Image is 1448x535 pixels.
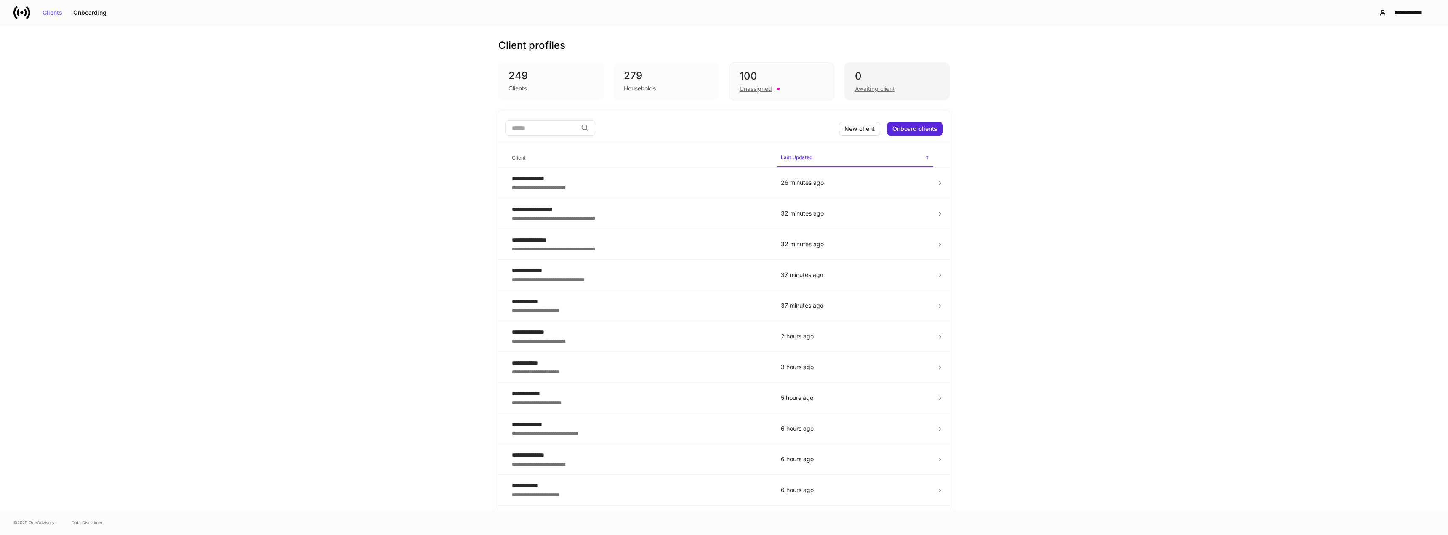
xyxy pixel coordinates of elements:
[72,519,103,526] a: Data Disclaimer
[508,149,771,167] span: Client
[68,6,112,19] button: Onboarding
[508,84,527,93] div: Clients
[781,271,930,279] p: 37 minutes ago
[43,10,62,16] div: Clients
[781,424,930,433] p: 6 hours ago
[740,69,824,83] div: 100
[512,154,526,162] h6: Client
[624,69,709,83] div: 279
[777,149,933,167] span: Last Updated
[887,122,943,136] button: Onboard clients
[781,486,930,494] p: 6 hours ago
[781,209,930,218] p: 32 minutes ago
[498,39,565,52] h3: Client profiles
[781,153,812,161] h6: Last Updated
[781,301,930,310] p: 37 minutes ago
[892,126,937,132] div: Onboard clients
[781,394,930,402] p: 5 hours ago
[855,69,939,83] div: 0
[37,6,68,19] button: Clients
[624,84,656,93] div: Households
[855,85,895,93] div: Awaiting client
[508,69,594,83] div: 249
[729,62,834,100] div: 100Unassigned
[781,332,930,341] p: 2 hours ago
[781,178,930,187] p: 26 minutes ago
[781,363,930,371] p: 3 hours ago
[781,240,930,248] p: 32 minutes ago
[844,62,950,100] div: 0Awaiting client
[13,519,55,526] span: © 2025 OneAdvisory
[73,10,106,16] div: Onboarding
[740,85,772,93] div: Unassigned
[781,455,930,463] p: 6 hours ago
[839,122,880,136] button: New client
[844,126,875,132] div: New client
